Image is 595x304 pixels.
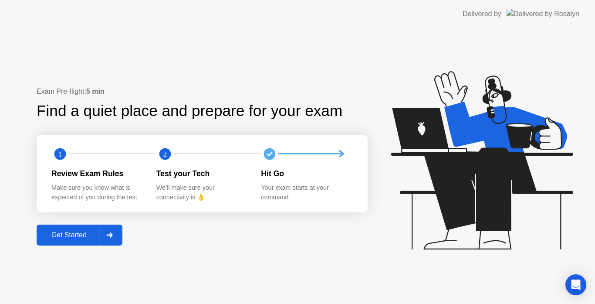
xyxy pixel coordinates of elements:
[565,274,586,295] div: Open Intercom Messenger
[51,168,142,179] div: Review Exam Rules
[156,183,247,202] div: We’ll make sure your connectivity is 👌
[463,9,501,19] div: Delivered by
[163,150,167,158] text: 2
[156,168,247,179] div: Test your Tech
[37,225,122,246] button: Get Started
[37,99,344,123] div: Find a quiet place and prepare for your exam
[86,88,105,95] b: 5 min
[58,150,62,158] text: 1
[507,9,579,19] img: Delivered by Rosalyn
[51,183,142,202] div: Make sure you know what is expected of you during the test.
[39,231,99,239] div: Get Started
[37,86,368,97] div: Exam Pre-flight:
[261,168,352,179] div: Hit Go
[261,183,352,202] div: Your exam starts at your command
